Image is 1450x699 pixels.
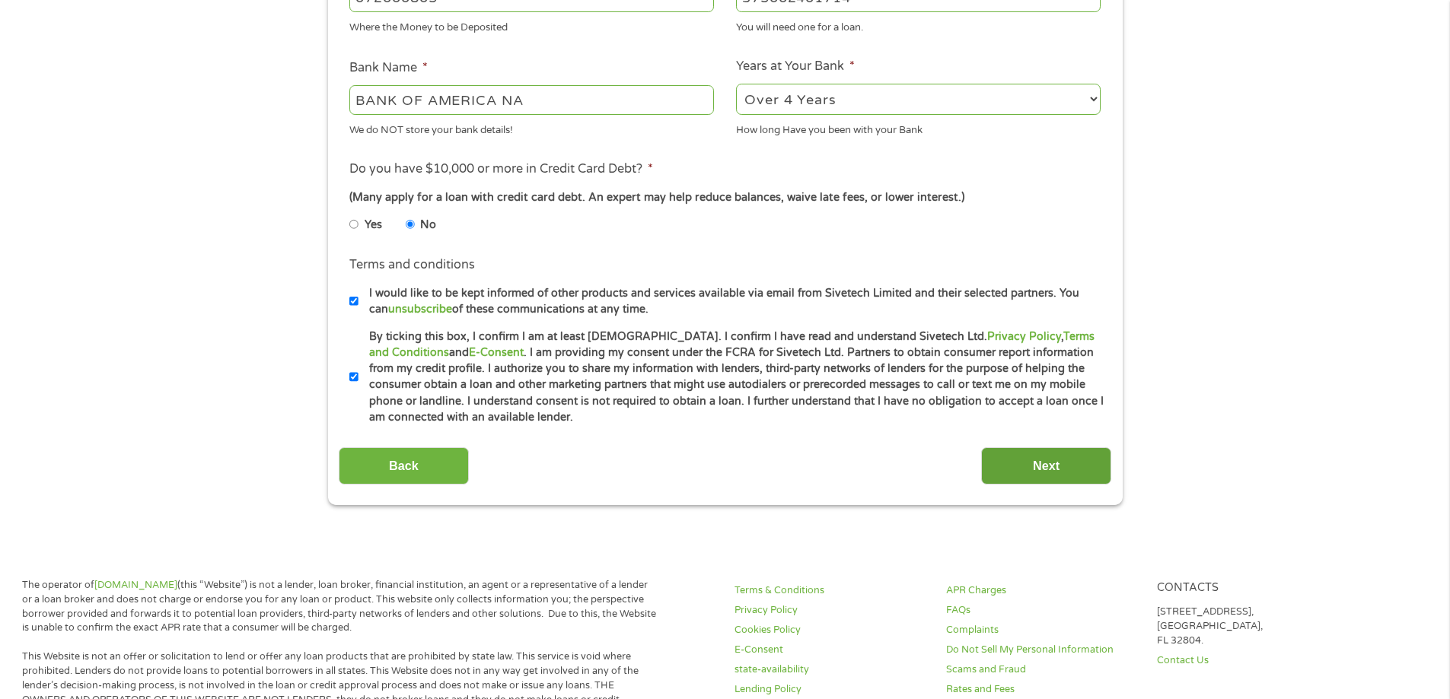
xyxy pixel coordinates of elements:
[735,603,928,618] a: Privacy Policy
[349,15,714,36] div: Where the Money to be Deposited
[735,662,928,677] a: state-availability
[736,15,1101,36] div: You will need one for a loan.
[946,682,1139,697] a: Rates and Fees
[22,578,657,636] p: The operator of (this “Website”) is not a lender, loan broker, financial institution, an agent or...
[349,189,1100,206] div: (Many apply for a loan with credit card debt. An expert may help reduce balances, waive late fees...
[369,330,1095,359] a: Terms and Conditions
[736,59,855,75] label: Years at Your Bank
[946,623,1139,637] a: Complaints
[349,257,475,273] label: Terms and conditions
[735,623,928,637] a: Cookies Policy
[946,583,1139,598] a: APR Charges
[349,161,653,177] label: Do you have $10,000 or more in Credit Card Debt?
[365,217,382,234] label: Yes
[339,447,469,485] input: Back
[946,603,1139,618] a: FAQs
[388,303,452,316] a: unsubscribe
[420,217,436,234] label: No
[735,682,928,697] a: Lending Policy
[1157,605,1350,648] p: [STREET_ADDRESS], [GEOGRAPHIC_DATA], FL 32804.
[1157,653,1350,668] a: Contact Us
[981,447,1111,485] input: Next
[735,583,928,598] a: Terms & Conditions
[349,117,714,138] div: We do NOT store your bank details!
[359,329,1105,426] label: By ticking this box, I confirm I am at least [DEMOGRAPHIC_DATA]. I confirm I have read and unders...
[946,662,1139,677] a: Scams and Fraud
[349,60,428,76] label: Bank Name
[94,579,177,591] a: [DOMAIN_NAME]
[987,330,1061,343] a: Privacy Policy
[359,285,1105,318] label: I would like to be kept informed of other products and services available via email from Sivetech...
[469,346,524,359] a: E-Consent
[1157,581,1350,596] h4: Contacts
[735,643,928,657] a: E-Consent
[736,117,1101,138] div: How long Have you been with your Bank
[946,643,1139,657] a: Do Not Sell My Personal Information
